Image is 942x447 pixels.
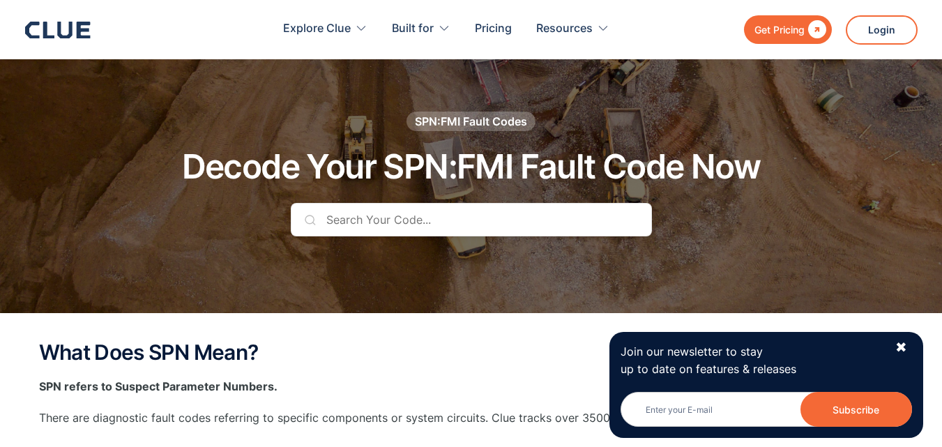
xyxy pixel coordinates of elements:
a: Login [846,15,918,45]
strong: SPN refers to Suspect Parameter Numbers. [39,379,278,393]
div: SPN:FMI Fault Codes [415,114,527,129]
a: Get Pricing [744,15,832,44]
input: Search Your Code... [291,203,652,236]
div: Explore Clue [283,7,351,51]
div: ✖ [895,339,907,356]
h2: What Does SPN Mean? [39,341,904,364]
div: Built for [392,7,434,51]
form: Newsletter [621,392,912,427]
div: Explore Clue [283,7,367,51]
div: Resources [536,7,609,51]
input: Subscribe [800,392,912,427]
h1: Decode Your SPN:FMI Fault Code Now [182,149,761,185]
input: Enter your E-mail [621,392,912,427]
p: Join our newsletter to stay up to date on features & releases [621,343,883,378]
a: Pricing [475,7,512,51]
p: There are diagnostic fault codes referring to specific components or system circuits. Clue tracks... [39,409,904,427]
div: Built for [392,7,450,51]
div: Get Pricing [754,21,805,38]
div: Resources [536,7,593,51]
div:  [805,21,826,38]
